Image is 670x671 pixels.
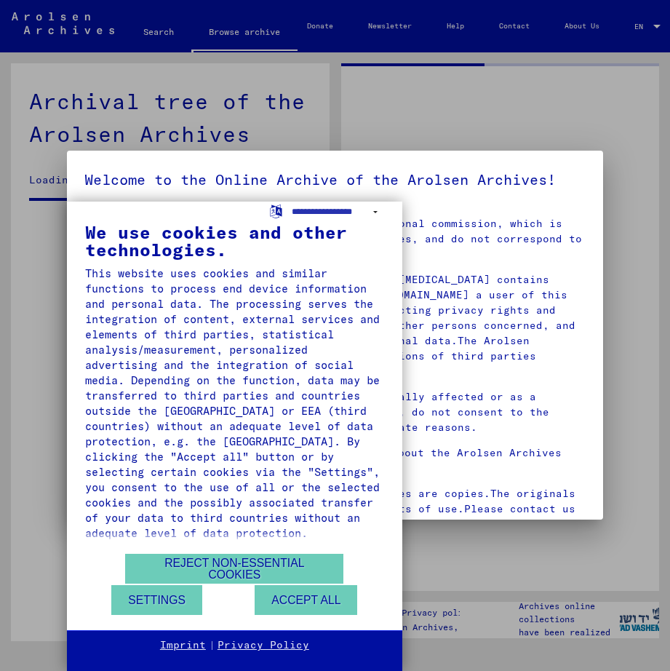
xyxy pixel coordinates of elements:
button: Reject non-essential cookies [125,554,343,584]
button: Accept all [255,585,357,615]
a: Imprint [160,638,206,653]
div: We use cookies and other technologies. [85,223,384,258]
button: Settings [111,585,202,615]
div: This website uses cookies and similar functions to process end device information and personal da... [85,266,384,541]
a: Privacy Policy [218,638,309,653]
